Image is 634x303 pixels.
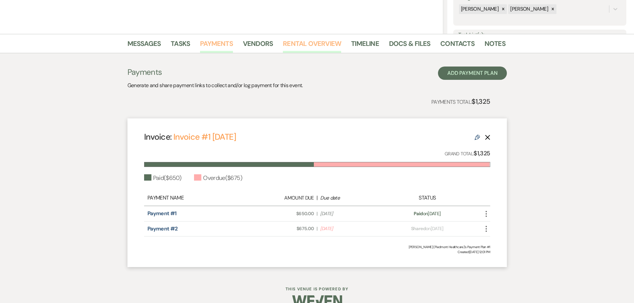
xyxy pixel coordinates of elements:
[474,149,490,157] strong: $1,325
[414,211,423,217] span: Paid
[508,4,549,14] div: [PERSON_NAME]
[438,67,507,80] button: Add Payment Plan
[283,38,341,53] a: Rental Overview
[351,38,379,53] a: Timeline
[411,226,426,231] span: Shared
[472,97,490,106] strong: $1,325
[459,4,500,14] div: [PERSON_NAME]
[194,174,242,183] div: Overdue ( $675 )
[458,30,621,40] label: Task List(s):
[253,225,314,232] span: $675.00
[253,210,314,217] span: $650.00
[173,131,236,142] a: Invoice #1 [DATE]
[431,96,490,107] p: Payments Total:
[144,244,490,249] div: [PERSON_NAME] (Piedmont Healthcare)'s Payment Plan #1
[144,174,182,183] div: Paid ( $650 )
[243,38,273,53] a: Vendors
[385,225,470,232] div: on [DATE]
[144,249,490,254] span: Created: [DATE] 12:01 PM
[147,225,178,232] a: Payment #2
[320,210,381,217] span: [DATE]
[320,194,381,202] div: Due date
[249,194,385,202] div: |
[253,194,314,202] div: Amount Due
[440,38,475,53] a: Contacts
[127,81,303,90] p: Generate and share payment links to collect and/or log payment for this event.
[385,194,470,202] div: Status
[320,225,381,232] span: [DATE]
[171,38,190,53] a: Tasks
[200,38,233,53] a: Payments
[485,38,506,53] a: Notes
[385,210,470,217] div: on [DATE]
[147,210,177,217] a: Payment #1
[389,38,430,53] a: Docs & Files
[127,38,161,53] a: Messages
[147,194,249,202] div: Payment Name
[445,149,490,158] p: Grand Total:
[144,131,236,143] h4: Invoice:
[127,67,303,78] h3: Payments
